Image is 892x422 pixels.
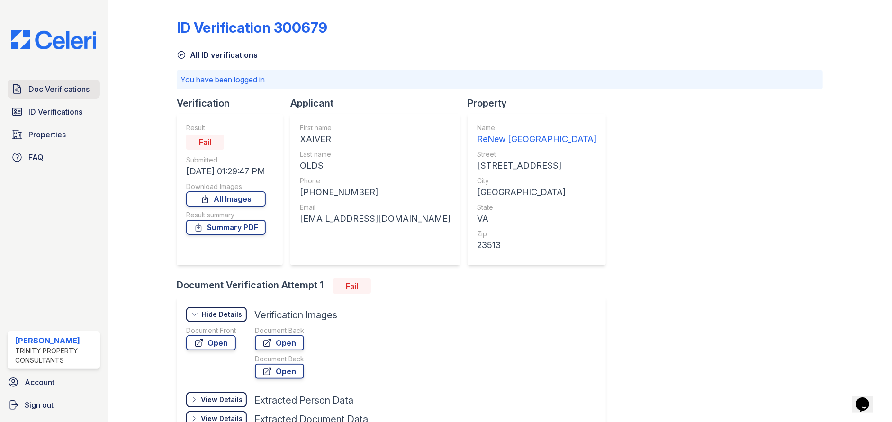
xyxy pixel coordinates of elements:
[477,123,596,133] div: Name
[186,326,236,335] div: Document Front
[186,220,266,235] a: Summary PDF
[255,364,304,379] a: Open
[28,106,82,117] span: ID Verifications
[25,399,54,411] span: Sign out
[8,125,100,144] a: Properties
[477,159,596,172] div: [STREET_ADDRESS]
[15,335,96,346] div: [PERSON_NAME]
[477,133,596,146] div: ReNew [GEOGRAPHIC_DATA]
[180,74,820,85] p: You have been logged in
[186,123,266,133] div: Result
[201,395,243,404] div: View Details
[177,19,327,36] div: ID Verification 300679
[255,354,304,364] div: Document Back
[333,278,371,294] div: Fail
[255,335,304,350] a: Open
[477,176,596,186] div: City
[15,346,96,365] div: Trinity Property Consultants
[8,80,100,99] a: Doc Verifications
[300,123,451,133] div: First name
[8,148,100,167] a: FAQ
[300,133,451,146] div: XAIVER
[28,83,90,95] span: Doc Verifications
[477,123,596,146] a: Name ReNew [GEOGRAPHIC_DATA]
[186,210,266,220] div: Result summary
[186,335,236,350] a: Open
[177,97,290,110] div: Verification
[300,159,451,172] div: OLDS
[4,395,104,414] a: Sign out
[477,229,596,239] div: Zip
[28,129,66,140] span: Properties
[290,97,468,110] div: Applicant
[254,308,337,322] div: Verification Images
[477,186,596,199] div: [GEOGRAPHIC_DATA]
[202,310,242,319] div: Hide Details
[300,203,451,212] div: Email
[468,97,613,110] div: Property
[186,182,266,191] div: Download Images
[477,239,596,252] div: 23513
[25,377,54,388] span: Account
[852,384,883,413] iframe: chat widget
[300,176,451,186] div: Phone
[300,186,451,199] div: [PHONE_NUMBER]
[8,102,100,121] a: ID Verifications
[300,212,451,225] div: [EMAIL_ADDRESS][DOMAIN_NAME]
[186,191,266,207] a: All Images
[28,152,44,163] span: FAQ
[4,373,104,392] a: Account
[300,150,451,159] div: Last name
[186,165,266,178] div: [DATE] 01:29:47 PM
[186,135,224,150] div: Fail
[177,49,258,61] a: All ID verifications
[186,155,266,165] div: Submitted
[4,30,104,49] img: CE_Logo_Blue-a8612792a0a2168367f1c8372b55b34899dd931a85d93a1a3d3e32e68fde9ad4.png
[177,278,613,294] div: Document Verification Attempt 1
[254,394,353,407] div: Extracted Person Data
[255,326,304,335] div: Document Back
[477,203,596,212] div: State
[477,150,596,159] div: Street
[477,212,596,225] div: VA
